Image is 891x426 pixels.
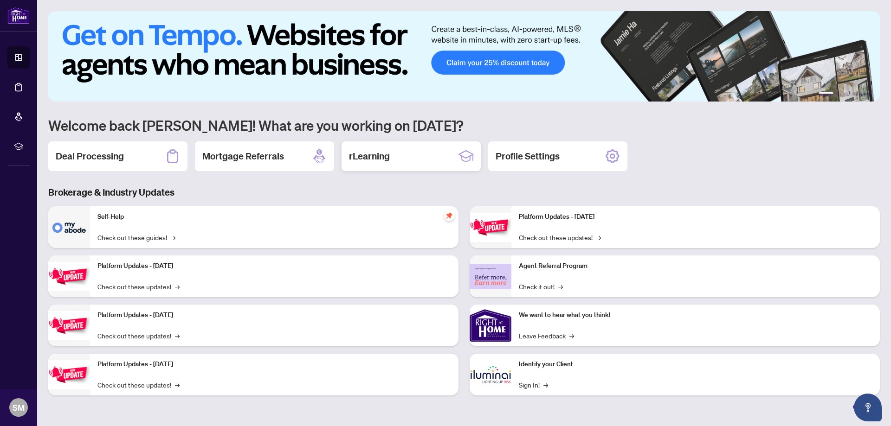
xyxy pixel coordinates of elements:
[819,92,833,96] button: 1
[13,401,25,414] span: SM
[444,210,455,221] span: pushpin
[837,92,841,96] button: 2
[48,311,90,340] img: Platform Updates - July 21, 2025
[97,310,451,320] p: Platform Updates - [DATE]
[519,261,872,271] p: Agent Referral Program
[519,331,574,341] a: Leave Feedback→
[852,92,856,96] button: 4
[97,359,451,369] p: Platform Updates - [DATE]
[519,281,563,292] a: Check it out!→
[854,394,882,421] button: Open asap
[171,232,175,242] span: →
[48,186,880,199] h3: Brokerage & Industry Updates
[596,232,601,242] span: →
[470,305,511,346] img: We want to hear what you think!
[175,380,180,390] span: →
[175,281,180,292] span: →
[48,262,90,291] img: Platform Updates - September 16, 2025
[470,354,511,395] img: Identify your Client
[97,212,451,222] p: Self-Help
[569,331,574,341] span: →
[48,360,90,389] img: Platform Updates - July 8, 2025
[48,206,90,248] img: Self-Help
[558,281,563,292] span: →
[97,281,180,292] a: Check out these updates!→
[7,7,30,24] img: logo
[470,213,511,242] img: Platform Updates - June 23, 2025
[202,150,284,163] h2: Mortgage Referrals
[859,92,863,96] button: 5
[97,261,451,271] p: Platform Updates - [DATE]
[56,150,124,163] h2: Deal Processing
[543,380,548,390] span: →
[496,150,560,163] h2: Profile Settings
[48,11,880,102] img: Slide 0
[97,232,175,242] a: Check out these guides!→
[97,331,180,341] a: Check out these updates!→
[48,116,880,134] h1: Welcome back [PERSON_NAME]! What are you working on [DATE]?
[519,310,872,320] p: We want to hear what you think!
[519,380,548,390] a: Sign In!→
[349,150,390,163] h2: rLearning
[867,92,871,96] button: 6
[519,232,601,242] a: Check out these updates!→
[519,212,872,222] p: Platform Updates - [DATE]
[470,264,511,289] img: Agent Referral Program
[519,359,872,369] p: Identify your Client
[845,92,848,96] button: 3
[97,380,180,390] a: Check out these updates!→
[175,331,180,341] span: →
